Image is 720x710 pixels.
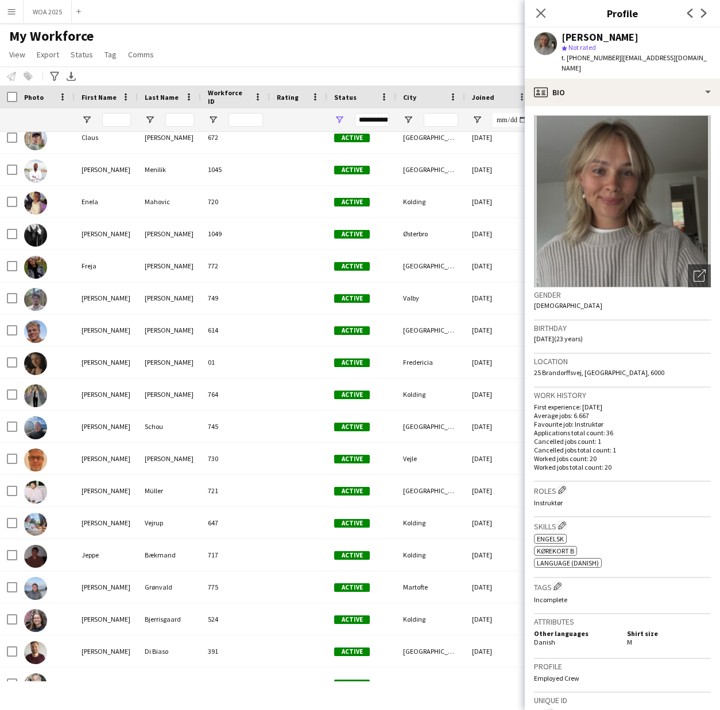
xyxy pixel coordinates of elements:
[465,282,534,314] div: [DATE]
[138,668,201,699] div: [PERSON_NAME]
[396,507,465,539] div: Kolding
[201,250,270,282] div: 772
[75,154,138,185] div: [PERSON_NAME]
[32,47,64,62] a: Export
[138,379,201,410] div: [PERSON_NAME]
[465,122,534,153] div: [DATE]
[562,53,621,62] span: t. [PHONE_NUMBER]
[9,28,94,45] span: My Workforce
[534,629,618,638] h5: Other languages
[24,384,47,407] img: Isabella Gehlen
[465,346,534,378] div: [DATE]
[100,47,121,62] a: Tag
[562,53,707,72] span: | [EMAIL_ADDRESS][DOMAIN_NAME]
[24,159,47,182] img: Elias Menilik
[138,250,201,282] div: [PERSON_NAME]
[24,93,44,102] span: Photo
[138,603,201,635] div: Bjerrisgaard
[534,661,711,672] h3: Profile
[472,115,482,125] button: Open Filter Menu
[688,264,711,287] div: Open photos pop-in
[334,294,370,303] span: Active
[537,535,564,543] span: Engelsk
[138,282,201,314] div: [PERSON_NAME]
[145,115,155,125] button: Open Filter Menu
[66,47,98,62] a: Status
[75,314,138,346] div: [PERSON_NAME]
[24,641,47,664] img: Johannes Di Biaso
[48,69,61,83] app-action-btn: Advanced filters
[24,448,47,471] img: Jakob West Rasmussen
[534,334,583,343] span: [DATE] (23 years)
[75,635,138,667] div: [PERSON_NAME]
[201,668,270,699] div: 90
[537,547,574,555] span: Kørekort B
[201,346,270,378] div: 01
[396,282,465,314] div: Valby
[334,115,344,125] button: Open Filter Menu
[24,416,47,439] img: Jacob Schou
[138,411,201,442] div: Schou
[534,580,711,592] h3: Tags
[396,218,465,249] div: Østerbro
[201,475,270,506] div: 721
[465,475,534,506] div: [DATE]
[37,49,59,60] span: Export
[138,154,201,185] div: Menilik
[75,603,138,635] div: [PERSON_NAME]
[64,69,78,83] app-action-btn: Export XLSX
[465,154,534,185] div: [DATE]
[24,192,47,214] img: Enela Mahovic
[334,583,370,592] span: Active
[396,603,465,635] div: Kolding
[396,250,465,282] div: [GEOGRAPHIC_DATA]
[334,519,370,528] span: Active
[75,668,138,699] div: Josefine
[396,122,465,153] div: [GEOGRAPHIC_DATA]
[334,423,370,431] span: Active
[138,635,201,667] div: Di Biaso
[138,539,201,571] div: Bækmand
[334,455,370,463] span: Active
[534,356,711,366] h3: Location
[24,513,47,536] img: Jens-Peter Vejrup
[465,668,534,699] div: [DATE]
[396,635,465,667] div: [GEOGRAPHIC_DATA]
[201,411,270,442] div: 745
[208,88,249,106] span: Workforce ID
[465,443,534,474] div: [DATE]
[75,411,138,442] div: [PERSON_NAME]
[334,680,370,688] span: Active
[396,475,465,506] div: [GEOGRAPHIC_DATA]
[396,668,465,699] div: [GEOGRAPHIC_DATA]
[138,314,201,346] div: [PERSON_NAME]
[396,443,465,474] div: Vejle
[9,49,25,60] span: View
[138,571,201,603] div: Grønvald
[24,256,47,279] img: Freja Schnell
[465,507,534,539] div: [DATE]
[201,571,270,603] div: 775
[24,320,47,343] img: Henk Sanderhoff
[104,49,117,60] span: Tag
[24,609,47,632] img: Johanne Bjerrisgaard
[334,326,370,335] span: Active
[75,571,138,603] div: [PERSON_NAME]
[201,635,270,667] div: 391
[465,571,534,603] div: [DATE]
[424,113,458,127] input: City Filter Input
[465,539,534,571] div: [DATE]
[138,122,201,153] div: [PERSON_NAME]
[534,617,711,627] h3: Attributes
[138,443,201,474] div: [PERSON_NAME]
[334,487,370,496] span: Active
[403,115,413,125] button: Open Filter Menu
[525,6,720,21] h3: Profile
[102,113,131,127] input: First Name Filter Input
[75,122,138,153] div: Claus
[334,230,370,239] span: Active
[396,571,465,603] div: Martofte
[201,379,270,410] div: 764
[75,539,138,571] div: Jeppe
[201,218,270,249] div: 1049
